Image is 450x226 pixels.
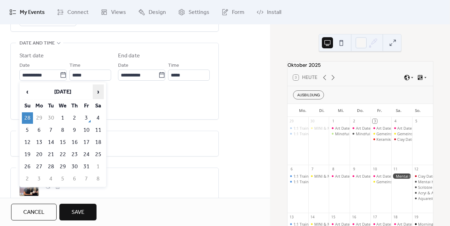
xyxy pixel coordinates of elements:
[352,215,357,220] div: 16
[95,3,131,22] a: Views
[287,62,433,69] div: Oktober 2025
[19,62,30,70] span: Date
[93,149,104,160] td: 25
[133,3,171,22] a: Design
[34,124,45,136] td: 6
[69,112,80,124] td: 2
[287,131,308,136] div: 1:1 Training mit Caterina (digital oder 5020 Salzburg)
[376,173,440,179] div: Art Date: create & celebrate yourself
[310,119,315,124] div: 30
[267,8,281,17] span: Install
[331,215,336,220] div: 15
[293,179,424,184] div: 1:1 Training mit [PERSON_NAME] (digital oder 5020 [GEOGRAPHIC_DATA])
[23,208,44,217] span: Cancel
[389,104,408,117] div: Sa.
[331,167,336,172] div: 8
[351,104,370,117] div: Do.
[19,39,55,48] span: Date and time
[370,173,391,179] div: Art Date: create & celebrate yourself
[45,137,57,148] td: 14
[81,100,92,112] th: Fr
[335,173,399,179] div: Art Date: create & celebrate yourself
[69,100,80,112] th: Th
[81,137,92,148] td: 17
[393,119,398,124] div: 4
[20,8,45,17] span: My Events
[412,179,433,184] div: Mental Health Sunday: Vom Konsumieren ins Kreieren
[118,62,128,70] span: Date
[93,161,104,172] td: 1
[335,126,399,131] div: Art Date: create & celebrate yourself
[59,204,97,220] button: Save
[293,173,424,179] div: 1:1 Training mit [PERSON_NAME] (digital oder 5020 [GEOGRAPHIC_DATA])
[393,215,398,220] div: 18
[356,126,420,131] div: Art Date: create & celebrate yourself
[34,137,45,148] td: 13
[93,100,104,112] th: Sa
[331,104,350,117] div: Mi.
[308,126,329,131] div: MINI & ME: Dein Moment mit Baby
[11,204,57,220] button: Cancel
[350,131,370,136] div: Mindful Morning
[376,126,440,131] div: Art Date: create & celebrate yourself
[329,173,350,179] div: Art Date: create & celebrate yourself
[289,119,294,124] div: 29
[293,90,324,99] div: AUSBILDUNG
[34,100,45,112] th: Mo
[287,126,308,131] div: 1:1 Training mit Caterina (digital oder 5020 Salzburg)
[350,173,370,179] div: Art Date: create & celebrate yourself
[370,137,391,142] div: Keramikmalerei: Gestalte deinen Selbstliebe-Anker
[370,179,391,184] div: Gemeinsam stark: Kreativzeit für Kind & Eltern
[329,131,350,136] div: Mindful Moves – Achtsame Körperübungen für mehr Balance
[69,161,80,172] td: 30
[408,104,427,117] div: So.
[412,185,433,190] div: Scribble & Befreiung: Mental Health Weekend
[69,124,80,136] td: 9
[168,62,179,70] span: Time
[373,167,377,172] div: 10
[412,196,433,201] div: Aquarell & Flow: Mental Health Weekend
[350,126,370,131] div: Art Date: create & celebrate yourself
[293,131,424,136] div: 1:1 Training mit [PERSON_NAME] (digital oder 5020 [GEOGRAPHIC_DATA])
[287,173,308,179] div: 1:1 Training mit Caterina (digital oder 5020 Salzburg)
[329,126,350,131] div: Art Date: create & celebrate yourself
[232,8,244,17] span: Form
[293,126,424,131] div: 1:1 Training mit [PERSON_NAME] (digital oder 5020 [GEOGRAPHIC_DATA])
[93,85,103,99] span: ›
[52,3,94,22] a: Connect
[57,100,68,112] th: We
[391,173,412,179] div: Mental Health Gym-Day
[118,52,140,60] div: End date
[308,173,329,179] div: MINI & ME: Dein Moment mit Baby
[412,173,433,179] div: Clay Date
[34,84,92,99] th: [DATE]
[111,8,126,17] span: Views
[414,215,419,220] div: 19
[397,137,414,142] div: Clay Date
[310,215,315,220] div: 14
[45,100,57,112] th: Tu
[22,173,33,185] td: 2
[373,119,377,124] div: 3
[34,112,45,124] td: 29
[391,126,412,131] div: Art Date: create & celebrate yourself
[352,119,357,124] div: 2
[81,112,92,124] td: 3
[289,167,294,172] div: 6
[173,3,215,22] a: Settings
[310,167,315,172] div: 7
[45,124,57,136] td: 7
[251,3,286,22] a: Install
[45,112,57,124] td: 30
[22,85,33,99] span: ‹
[370,126,391,131] div: Art Date: create & celebrate yourself
[57,112,68,124] td: 1
[293,104,312,117] div: Mo.
[34,149,45,160] td: 20
[69,137,80,148] td: 16
[69,149,80,160] td: 23
[391,131,412,136] div: Gemeinsam stark: Kreativzeit für Kind & Eltern
[189,8,209,17] span: Settings
[414,119,419,124] div: 5
[335,131,444,136] div: Mindful Moves – Achtsame Körperübungen für mehr Balance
